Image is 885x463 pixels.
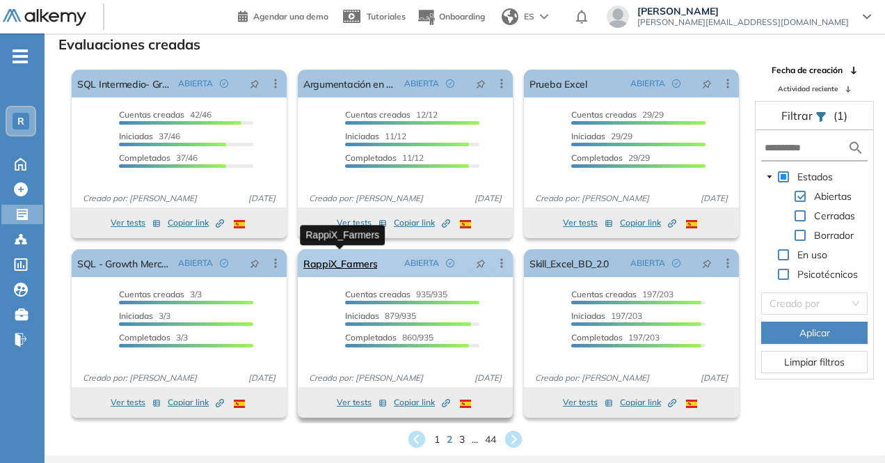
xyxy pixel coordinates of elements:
span: 3 [459,432,465,447]
span: Cuentas creadas [345,109,410,120]
span: Abiertas [814,190,852,203]
span: Agendar una demo [253,11,328,22]
button: pushpin [465,252,496,274]
button: Ver tests [563,394,613,411]
i: - [13,55,28,58]
span: check-circle [446,259,454,267]
span: Creado por: [PERSON_NAME] [529,192,655,205]
span: Estados [797,171,833,183]
span: Borrador [811,227,856,244]
span: Completados [345,152,397,163]
span: ABIERTA [178,77,213,90]
span: Iniciadas [571,131,605,141]
span: check-circle [220,259,228,267]
span: Creado por: [PERSON_NAME] [303,372,429,384]
span: Iniciadas [345,131,379,141]
span: Copiar link [168,217,224,229]
img: world [502,8,518,25]
a: Skill_Excel_BD_2.0 [529,249,609,277]
span: Fecha de creación [772,64,843,77]
button: Ver tests [111,394,161,411]
button: pushpin [465,72,496,95]
img: Logo [3,9,86,26]
span: ABIERTA [630,77,665,90]
span: Iniciadas [571,311,605,321]
span: 3/3 [119,289,202,299]
span: pushpin [476,258,486,269]
button: pushpin [239,252,270,274]
a: Prueba Excel [529,70,587,97]
span: pushpin [702,258,712,269]
span: Cuentas creadas [571,109,637,120]
button: Aplicar [761,322,868,344]
span: R [17,116,24,127]
span: Creado por: [PERSON_NAME] [529,372,655,384]
button: Ver tests [563,214,613,231]
span: ES [524,10,534,23]
span: Copiar link [394,396,450,409]
span: Psicotécnicos [795,266,861,283]
span: check-circle [446,79,454,88]
span: Psicotécnicos [797,268,858,281]
span: Estados [795,168,836,185]
span: 3/3 [119,332,188,343]
button: Copiar link [620,394,676,411]
span: Creado por: [PERSON_NAME] [77,372,202,384]
span: [DATE] [469,192,507,205]
span: Iniciadas [119,131,153,141]
span: Cuentas creadas [571,289,637,299]
span: 37/46 [119,131,180,141]
span: 3/3 [119,311,170,321]
span: pushpin [476,78,486,89]
button: Copiar link [394,394,450,411]
div: RappiX_Farmers [300,225,385,245]
span: 42/46 [119,109,212,120]
button: Onboarding [417,2,485,32]
span: Completados [571,152,623,163]
img: ESP [234,220,245,228]
span: pushpin [250,258,260,269]
span: Borrador [814,229,854,242]
button: pushpin [692,72,722,95]
span: Completados [571,332,623,343]
h3: Evaluaciones creadas [58,36,200,53]
span: [DATE] [695,192,733,205]
a: RappiX_Farmers [303,249,377,277]
span: Iniciadas [345,311,379,321]
span: ABIERTA [404,257,439,269]
span: pushpin [702,78,712,89]
span: 2 [447,432,452,447]
img: ESP [686,220,697,228]
a: SQL - Growth Merchandisin Analyst [77,249,173,277]
span: [PERSON_NAME][EMAIL_ADDRESS][DOMAIN_NAME] [637,17,849,28]
span: check-circle [672,259,680,267]
span: Onboarding [439,11,485,22]
button: pushpin [692,252,722,274]
button: Copiar link [394,214,450,231]
span: 879/935 [345,311,416,321]
button: Ver tests [337,214,387,231]
span: ABIERTA [178,257,213,269]
span: ABIERTA [630,257,665,269]
span: 197/203 [571,311,642,321]
img: arrow [540,14,548,19]
img: ESP [686,400,697,408]
img: ESP [234,400,245,408]
span: 197/203 [571,289,673,299]
span: Limpiar filtros [784,354,845,370]
span: Completados [345,332,397,343]
span: Copiar link [620,396,676,409]
button: Copiar link [620,214,676,231]
span: Copiar link [620,217,676,229]
span: Completados [119,332,170,343]
span: 197/203 [571,332,660,343]
img: search icon [847,139,864,157]
span: 44 [485,432,496,447]
span: [PERSON_NAME] [637,6,849,17]
span: 29/29 [571,152,650,163]
span: 11/12 [345,152,424,163]
span: [DATE] [243,372,281,384]
button: Ver tests [337,394,387,411]
span: Aplicar [799,325,830,340]
span: caret-down [766,173,773,180]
